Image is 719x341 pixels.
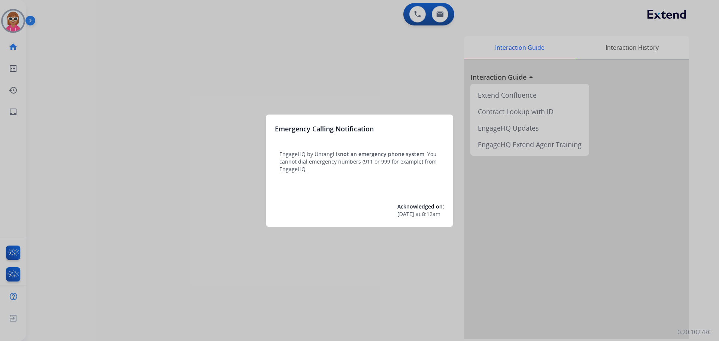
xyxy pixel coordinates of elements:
[397,203,444,210] span: Acknowledged on:
[275,124,374,134] h3: Emergency Calling Notification
[422,210,440,218] span: 8:12am
[279,150,440,173] p: EngageHQ by Untangl is . You cannot dial emergency numbers (911 or 999 for example) from EngageHQ.
[340,150,424,158] span: not an emergency phone system
[397,210,444,218] div: at
[397,210,414,218] span: [DATE]
[677,328,712,337] p: 0.20.1027RC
